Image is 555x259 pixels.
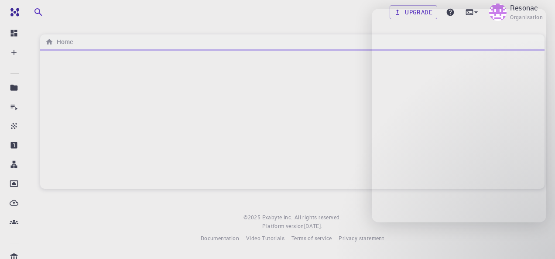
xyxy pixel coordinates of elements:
[291,234,332,243] a: Terms of service
[201,235,239,242] span: Documentation
[510,3,538,13] p: Resonac
[525,229,546,250] iframe: Intercom live chat
[295,213,341,222] span: All rights reserved.
[262,222,304,231] span: Platform version
[390,5,437,19] button: Upgrade
[372,9,546,222] iframe: Intercom live chat
[304,222,322,229] span: [DATE] .
[339,234,384,243] a: Privacy statement
[246,235,284,242] span: Video Tutorials
[243,213,262,222] span: © 2025
[304,222,322,231] a: [DATE].
[262,213,293,222] a: Exabyte Inc.
[246,234,284,243] a: Video Tutorials
[7,8,19,17] img: logo
[201,234,239,243] a: Documentation
[291,235,332,242] span: Terms of service
[53,37,73,47] h6: Home
[339,235,384,242] span: Privacy statement
[44,37,75,47] nav: breadcrumb
[262,214,293,221] span: Exabyte Inc.
[489,3,507,21] img: Resonac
